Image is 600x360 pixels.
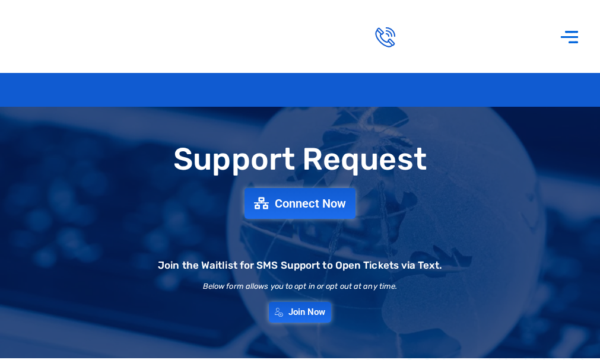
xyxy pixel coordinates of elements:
span: Connect Now [275,197,346,209]
span: Join Now [288,308,326,317]
a: Connect Now [245,188,355,219]
h1: Support Request [6,142,594,176]
a: Join Now [269,302,332,323]
h2: Join the Waitlist for SMS Support to Open Tickets via Text. [158,260,442,270]
h2: Below form allows you to opt in or opt out at any time. [203,282,398,290]
div: Menu Toggle [554,20,585,53]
